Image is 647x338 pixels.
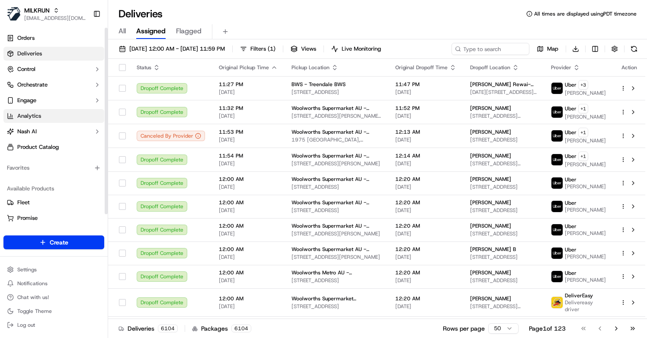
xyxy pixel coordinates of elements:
[395,222,456,229] span: 12:20 AM
[219,183,278,190] span: [DATE]
[17,81,48,89] span: Orchestrate
[219,136,278,143] span: [DATE]
[578,104,588,113] button: +1
[3,161,104,175] div: Favorites
[470,269,511,276] span: [PERSON_NAME]
[565,153,577,160] span: Uber
[395,160,456,167] span: [DATE]
[219,129,278,135] span: 11:53 PM
[327,43,385,55] button: Live Monitoring
[287,43,320,55] button: Views
[470,129,511,135] span: [PERSON_NAME]
[17,65,35,73] span: Control
[3,78,104,92] button: Orchestrate
[219,113,278,119] span: [DATE]
[219,160,278,167] span: [DATE]
[565,161,606,168] span: [PERSON_NAME]
[291,160,381,167] span: [STREET_ADDRESS][PERSON_NAME]
[9,35,157,48] p: Welcome 👋
[17,97,36,104] span: Engage
[470,199,511,206] span: [PERSON_NAME]
[5,122,70,138] a: 📗Knowledge Base
[136,26,166,36] span: Assigned
[219,176,278,183] span: 12:00 AM
[395,176,456,183] span: 12:20 AM
[395,129,456,135] span: 12:13 AM
[115,43,229,55] button: [DATE] 12:00 AM - [DATE] 11:59 PM
[470,113,537,119] span: [STREET_ADDRESS][PERSON_NAME]
[578,128,588,137] button: +1
[551,177,563,189] img: uber-new-logo.jpeg
[565,105,577,112] span: Uber
[250,45,275,53] span: Filters
[470,81,537,88] span: [PERSON_NAME] Rewai-[PERSON_NAME]
[291,199,381,206] span: Woolworths Supermarket AU - [GEOGRAPHIC_DATA]
[395,89,456,96] span: [DATE]
[50,238,68,247] span: Create
[291,254,381,261] span: [STREET_ADDRESS][PERSON_NAME]
[470,89,537,96] span: [DATE][STREET_ADDRESS][PERSON_NAME]
[529,324,566,333] div: Page 1 of 123
[291,295,381,302] span: Woolworths Supermarket [GEOGRAPHIC_DATA] - [GEOGRAPHIC_DATA]
[534,10,637,17] span: All times are displayed using PDT timezone
[3,305,104,317] button: Toggle Theme
[119,324,178,333] div: Deliveries
[565,292,593,299] span: DeliverEasy
[17,294,49,301] span: Chat with us!
[24,6,50,15] button: MILKRUN
[17,34,35,42] span: Orders
[578,80,588,90] button: +3
[470,183,537,190] span: [STREET_ADDRESS]
[3,211,104,225] button: Promise
[291,81,346,88] span: BWS - Treendale BWS
[291,176,381,183] span: Woolworths Supermarket AU - [GEOGRAPHIC_DATA]
[61,146,105,153] a: Powered byPylon
[119,7,163,21] h1: Deliveries
[551,106,563,118] img: uber-new-logo.jpeg
[565,113,606,120] span: [PERSON_NAME]
[24,15,86,22] span: [EMAIL_ADDRESS][DOMAIN_NAME]
[219,277,278,284] span: [DATE]
[219,105,278,112] span: 11:32 PM
[578,151,588,161] button: +1
[17,199,30,206] span: Fleet
[291,303,381,310] span: [STREET_ADDRESS]
[147,85,157,96] button: Start new chat
[17,308,52,315] span: Toggle Theme
[565,183,606,190] span: [PERSON_NAME]
[565,81,577,88] span: Uber
[565,223,577,230] span: Uber
[82,126,139,134] span: API Documentation
[219,152,278,159] span: 11:54 PM
[17,322,35,328] span: Log out
[470,295,511,302] span: [PERSON_NAME]
[231,325,251,332] div: 6104
[137,64,151,71] span: Status
[17,112,41,120] span: Analytics
[395,113,456,119] span: [DATE]
[291,246,381,253] span: Woolworths Supermarket AU - [GEOGRAPHIC_DATA]
[395,183,456,190] span: [DATE]
[470,254,537,261] span: [STREET_ADDRESS]
[395,303,456,310] span: [DATE]
[291,64,330,71] span: Pickup Location
[22,56,156,65] input: Got a question? Start typing here...
[3,31,104,45] a: Orders
[620,64,638,71] div: Action
[9,83,24,98] img: 1736555255976-a54dd68f-1ca7-489b-9aae-adbdc363a1c4
[29,83,142,91] div: Start new chat
[551,271,563,282] img: uber-new-logo.jpeg
[470,230,537,237] span: [STREET_ADDRESS]
[70,122,142,138] a: 💻API Documentation
[565,277,606,283] span: [PERSON_NAME]
[7,214,101,222] a: Promise
[565,176,577,183] span: Uber
[470,176,511,183] span: [PERSON_NAME]
[86,147,105,153] span: Pylon
[291,152,381,159] span: Woolworths Supermarket AU - [GEOGRAPHIC_DATA]
[3,3,90,24] button: MILKRUNMILKRUN[EMAIL_ADDRESS][DOMAIN_NAME]
[470,207,537,214] span: [STREET_ADDRESS]
[137,131,205,141] div: Canceled By Provider
[470,64,510,71] span: Dropoff Location
[565,253,606,260] span: [PERSON_NAME]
